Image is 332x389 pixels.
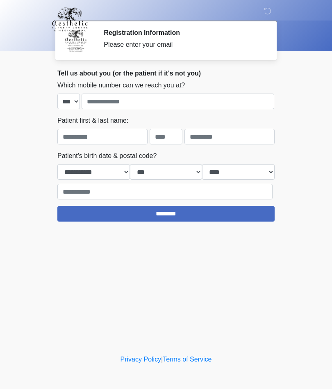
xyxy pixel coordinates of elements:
[64,29,88,53] img: Agent Avatar
[121,356,161,363] a: Privacy Policy
[104,40,262,50] div: Please enter your email
[161,356,163,363] a: |
[163,356,211,363] a: Terms of Service
[57,69,275,77] h2: Tell us about you (or the patient if it's not you)
[57,80,185,90] label: Which mobile number can we reach you at?
[57,116,128,126] label: Patient first & last name:
[49,6,91,32] img: Aesthetic Surgery Centre, PLLC Logo
[57,151,157,161] label: Patient's birth date & postal code?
